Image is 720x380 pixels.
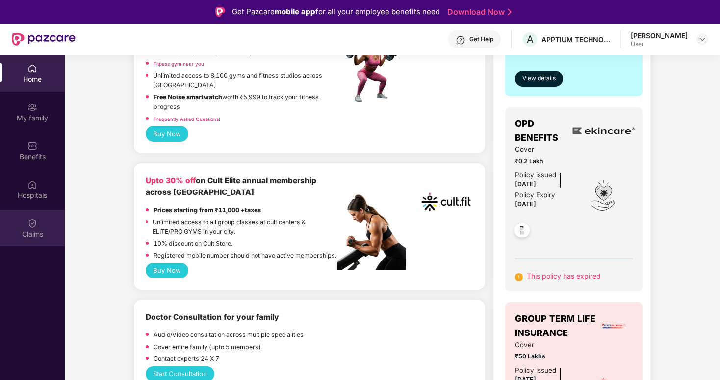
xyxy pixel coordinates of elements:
img: svg+xml;base64,PHN2ZyB3aWR0aD0iMjAiIGhlaWdodD0iMjAiIHZpZXdCb3g9IjAgMCAyMCAyMCIgZmlsbD0ibm9uZSIgeG... [27,102,37,112]
img: svg+xml;base64,PHN2ZyBpZD0iQmVuZWZpdHMiIHhtbG5zPSJodHRwOi8vd3d3LnczLm9yZy8yMDAwL3N2ZyIgd2lkdGg9Ij... [27,141,37,151]
img: cult.png [419,175,473,229]
img: New Pazcare Logo [12,33,76,46]
span: ₹50 Lakhs [515,352,574,361]
div: User [631,40,688,48]
img: svg+xml;base64,PHN2ZyBpZD0iSGVscC0zMngzMiIgeG1sbnM9Imh0dHA6Ly93d3cudzMub3JnLzIwMDAvc3ZnIiB3aWR0aD... [456,35,465,45]
img: Logo [215,7,225,17]
div: Policy issued [515,365,556,376]
span: View details [522,74,556,83]
b: Doctor Consultation for your family [146,312,279,322]
img: fpp.png [337,36,406,105]
p: worth ₹5,999 to track your fitness progress [154,93,337,112]
span: A [527,33,534,45]
div: Policy Expiry [515,190,555,200]
a: Fitpass gym near you [154,61,204,67]
img: svg+xml;base64,PHN2ZyBpZD0iSG9zcGl0YWxzIiB4bWxucz0iaHR0cDovL3d3dy53My5vcmcvMjAwMC9zdmciIHdpZHRoPS... [27,180,37,190]
span: [DATE] [515,180,536,188]
p: 10% discount on Cult Store. [154,239,232,248]
button: View details [515,71,563,87]
p: Registered mobile number should not have active memberships. [154,251,336,260]
span: ₹0.2 Lakh [515,156,574,166]
div: Policy issued [515,170,556,180]
span: This policy has expired [527,272,601,280]
span: [DATE] [515,200,536,208]
p: Unlimited access to all group classes at cult centers & ELITE/PRO GYMS in your city. [153,217,336,237]
span: GROUP TERM LIFE INSURANCE [515,312,596,340]
b: on Cult Elite annual membership across [GEOGRAPHIC_DATA] [146,176,316,197]
strong: mobile app [275,7,315,16]
div: APPTIUM TECHNOLOGIES INDIA PRIVATE LIMITED [541,35,610,44]
img: svg+xml;base64,PHN2ZyBpZD0iQ2xhaW0iIHhtbG5zPSJodHRwOi8vd3d3LnczLm9yZy8yMDAwL3N2ZyIgd2lkdGg9IjIwIi... [27,218,37,228]
a: Download Now [447,7,509,17]
button: Buy Now [146,126,188,141]
span: OPD BENEFITS [515,117,574,145]
b: Upto 30% off [146,176,196,185]
img: icon [591,180,615,211]
div: Get Help [469,35,493,43]
p: Contact experts 24 X 7 [154,354,219,363]
button: Buy Now [146,263,188,278]
span: Cover [515,340,574,350]
img: svg+xml;base64,PHN2ZyBpZD0iRHJvcGRvd24tMzJ4MzIiIHhtbG5zPSJodHRwOi8vd3d3LnczLm9yZy8yMDAwL3N2ZyIgd2... [698,35,706,43]
div: [PERSON_NAME] [631,31,688,40]
a: Frequently Asked Questions! [154,116,220,122]
div: Get Pazcare for all your employee benefits need [232,6,440,18]
img: pc2.png [337,194,406,270]
img: svg+xml;base64,PHN2ZyB4bWxucz0iaHR0cDovL3d3dy53My5vcmcvMjAwMC9zdmciIHdpZHRoPSIxNiIgaGVpZ2h0PSIxNi... [515,273,523,281]
p: Audio/Video consultation across multiple specialities [154,330,304,339]
img: insurerLogo [601,313,627,339]
p: Cover entire family (upto 5 members) [154,342,261,352]
span: Cover [515,144,574,155]
p: Unlimited access to 8,100 gyms and fitness studios across [GEOGRAPHIC_DATA] [153,71,337,90]
img: Stroke [508,7,512,17]
img: insurerLogo [569,126,638,136]
strong: Prices starting from ₹11,000 +taxes [154,206,261,214]
strong: Free Noise smartwatch [154,94,222,101]
img: svg+xml;base64,PHN2ZyBpZD0iSG9tZSIgeG1sbnM9Imh0dHA6Ly93d3cudzMub3JnLzIwMDAvc3ZnIiB3aWR0aD0iMjAiIG... [27,64,37,73]
img: svg+xml;base64,PHN2ZyB4bWxucz0iaHR0cDovL3d3dy53My5vcmcvMjAwMC9zdmciIHdpZHRoPSI0OC45NDMiIGhlaWdodD... [510,220,534,244]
